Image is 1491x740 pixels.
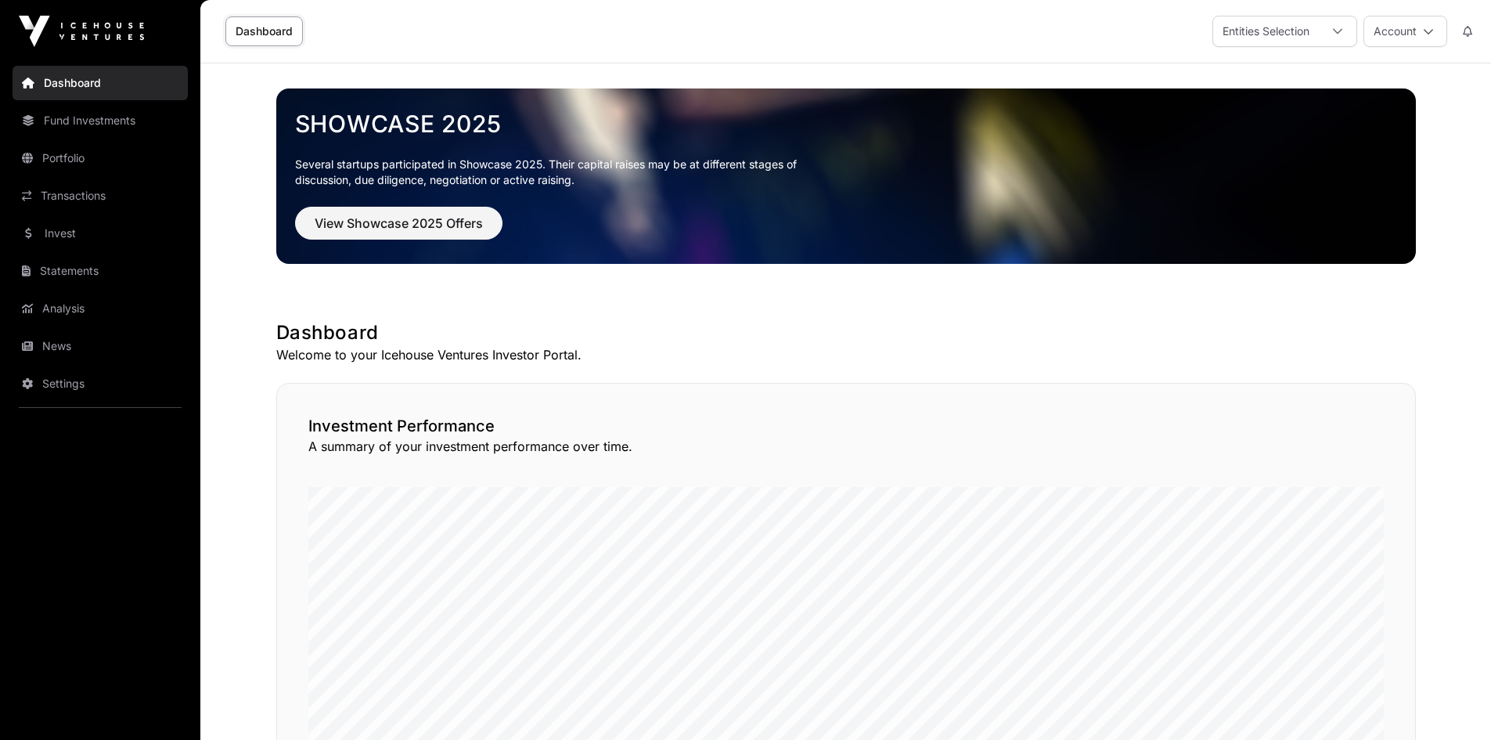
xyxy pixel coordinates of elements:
a: News [13,329,188,363]
p: Welcome to your Icehouse Ventures Investor Portal. [276,345,1416,364]
p: A summary of your investment performance over time. [308,437,1384,456]
h1: Dashboard [276,320,1416,345]
a: Invest [13,216,188,251]
span: View Showcase 2025 Offers [315,214,483,233]
a: Fund Investments [13,103,188,138]
h2: Investment Performance [308,415,1384,437]
div: Entities Selection [1213,16,1319,46]
p: Several startups participated in Showcase 2025. Their capital raises may be at different stages o... [295,157,821,188]
button: Account [1363,16,1447,47]
img: Showcase 2025 [276,88,1416,264]
iframe: Chat Widget [1413,665,1491,740]
a: Transactions [13,179,188,213]
button: View Showcase 2025 Offers [295,207,502,240]
a: Portfolio [13,141,188,175]
a: Analysis [13,291,188,326]
a: View Showcase 2025 Offers [295,222,502,238]
a: Dashboard [13,66,188,100]
a: Showcase 2025 [295,110,1397,138]
a: Statements [13,254,188,288]
img: Icehouse Ventures Logo [19,16,144,47]
a: Dashboard [225,16,303,46]
a: Settings [13,366,188,401]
